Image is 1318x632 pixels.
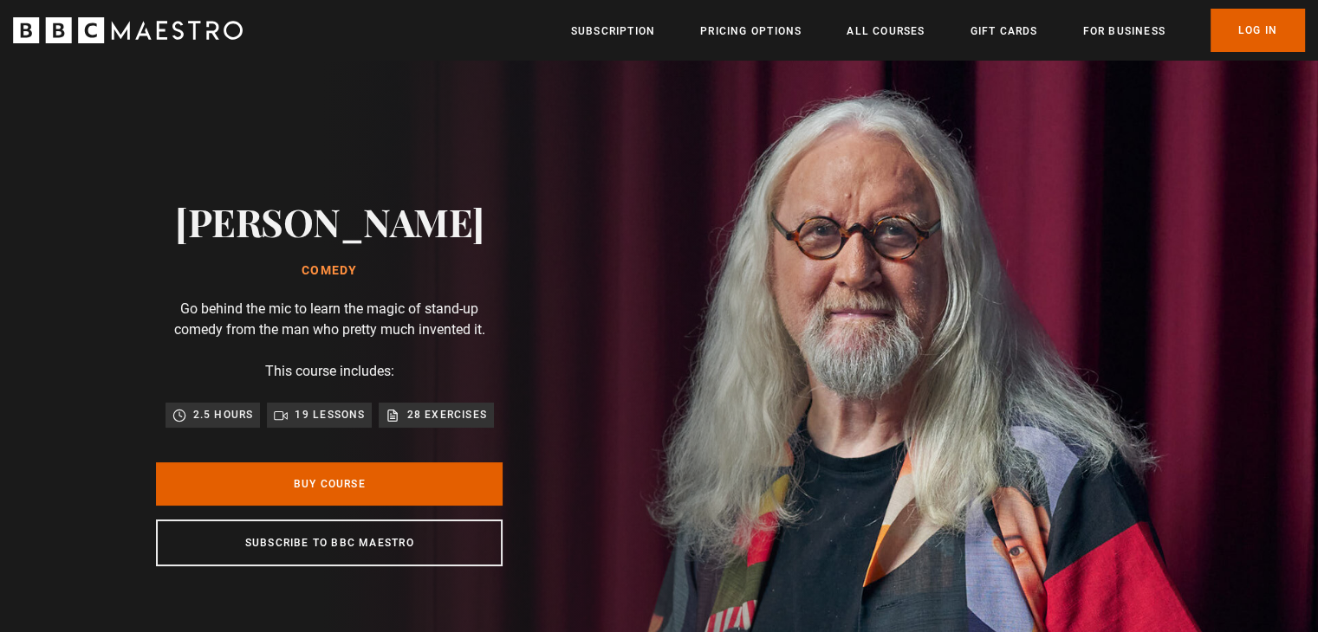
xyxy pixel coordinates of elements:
[700,23,802,40] a: Pricing Options
[13,17,243,43] svg: BBC Maestro
[295,406,365,423] p: 19 lessons
[406,406,486,423] p: 28 exercises
[847,23,925,40] a: All Courses
[175,199,484,243] h2: [PERSON_NAME]
[970,23,1037,40] a: Gift Cards
[571,23,655,40] a: Subscription
[175,264,484,278] h1: Comedy
[1082,23,1165,40] a: For business
[156,462,503,506] a: Buy Course
[265,361,394,382] p: This course includes:
[1211,9,1305,52] a: Log In
[571,9,1305,52] nav: Primary
[193,406,254,423] p: 2.5 hours
[156,519,503,566] a: Subscribe to BBC Maestro
[156,299,503,340] p: Go behind the mic to learn the magic of stand-up comedy from the man who pretty much invented it.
